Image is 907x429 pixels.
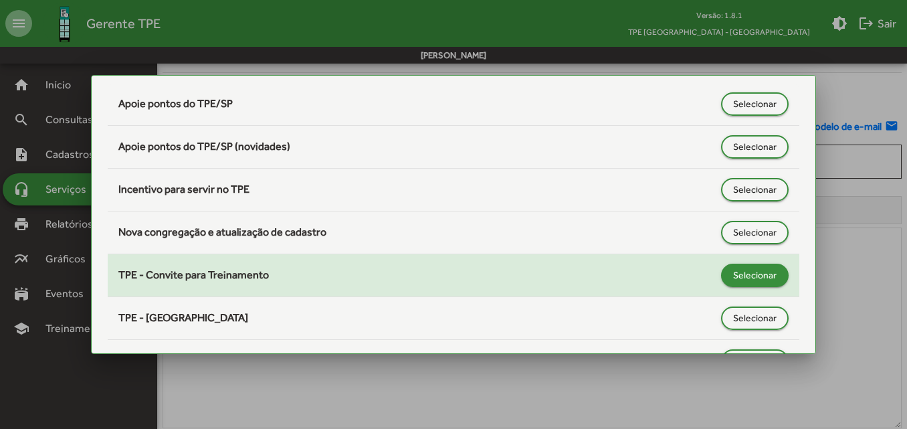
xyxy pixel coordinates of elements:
[733,177,777,201] span: Selecionar
[733,92,777,116] span: Selecionar
[733,263,777,287] span: Selecionar
[721,178,789,201] button: Selecionar
[721,264,789,287] button: Selecionar
[721,307,789,330] button: Selecionar
[721,221,789,244] button: Selecionar
[733,306,777,330] span: Selecionar
[118,183,249,195] span: Incentivo para servir no TPE
[733,220,777,244] span: Selecionar
[118,268,269,281] span: TPE - Convite para Treinamento
[118,311,248,324] span: TPE - [GEOGRAPHIC_DATA]
[118,97,233,110] span: Apoie pontos do TPE/SP
[118,140,290,153] span: Apoie pontos do TPE/SP (novidades)
[733,135,777,159] span: Selecionar
[721,92,789,116] button: Selecionar
[721,135,789,159] button: Selecionar
[721,349,789,373] button: Selecionar
[118,226,326,238] span: Nova congregação e atualização de cadastro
